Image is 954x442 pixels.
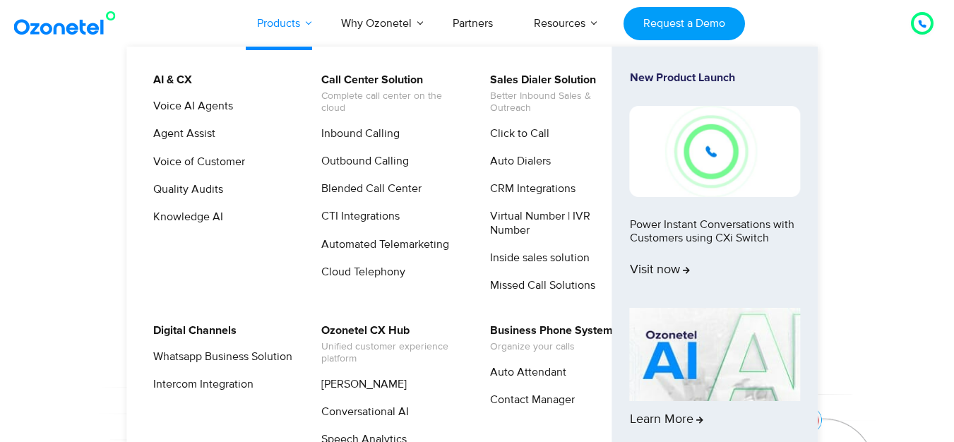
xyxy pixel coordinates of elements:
[481,391,577,409] a: Contact Manager
[630,106,801,196] img: New-Project-17.png
[490,341,613,353] span: Organize your calls
[630,263,690,278] span: Visit now
[481,180,578,198] a: CRM Integrations
[481,364,568,381] a: Auto Attendant
[312,125,402,143] a: Inbound Calling
[312,180,424,198] a: Blended Call Center
[481,249,592,267] a: Inside sales solution
[144,97,235,115] a: Voice AI Agents
[312,208,402,225] a: CTI Integrations
[312,236,451,253] a: Automated Telemarketing
[144,376,256,393] a: Intercom Integration
[624,7,744,40] a: Request a Demo
[36,90,919,135] div: Orchestrate Intelligent
[312,153,411,170] a: Outbound Calling
[144,181,225,198] a: Quality Audits
[144,348,294,366] a: Whatsapp Business Solution
[321,341,460,365] span: Unified customer experience platform
[144,322,239,340] a: Digital Channels
[630,412,703,428] span: Learn More
[312,403,411,421] a: Conversational AI
[312,376,409,393] a: [PERSON_NAME]
[630,308,801,401] img: AI
[481,322,615,355] a: Business Phone SystemOrganize your calls
[481,71,631,117] a: Sales Dialer SolutionBetter Inbound Sales & Outreach
[312,322,463,367] a: Ozonetel CX HubUnified customer experience platform
[481,125,551,143] a: Click to Call
[36,126,919,194] div: Customer Experiences
[481,153,553,170] a: Auto Dialers
[144,71,194,89] a: AI & CX
[144,153,247,171] a: Voice of Customer
[312,71,463,117] a: Call Center SolutionComplete call center on the cloud
[481,208,631,239] a: Virtual Number | IVR Number
[481,277,597,294] a: Missed Call Solutions
[490,90,629,114] span: Better Inbound Sales & Outreach
[144,125,217,143] a: Agent Assist
[312,263,407,281] a: Cloud Telephony
[630,71,801,302] a: New Product LaunchPower Instant Conversations with Customers using CXi SwitchVisit now
[321,90,460,114] span: Complete call center on the cloud
[36,195,919,210] div: Turn every conversation into a growth engine for your enterprise.
[144,208,225,226] a: Knowledge AI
